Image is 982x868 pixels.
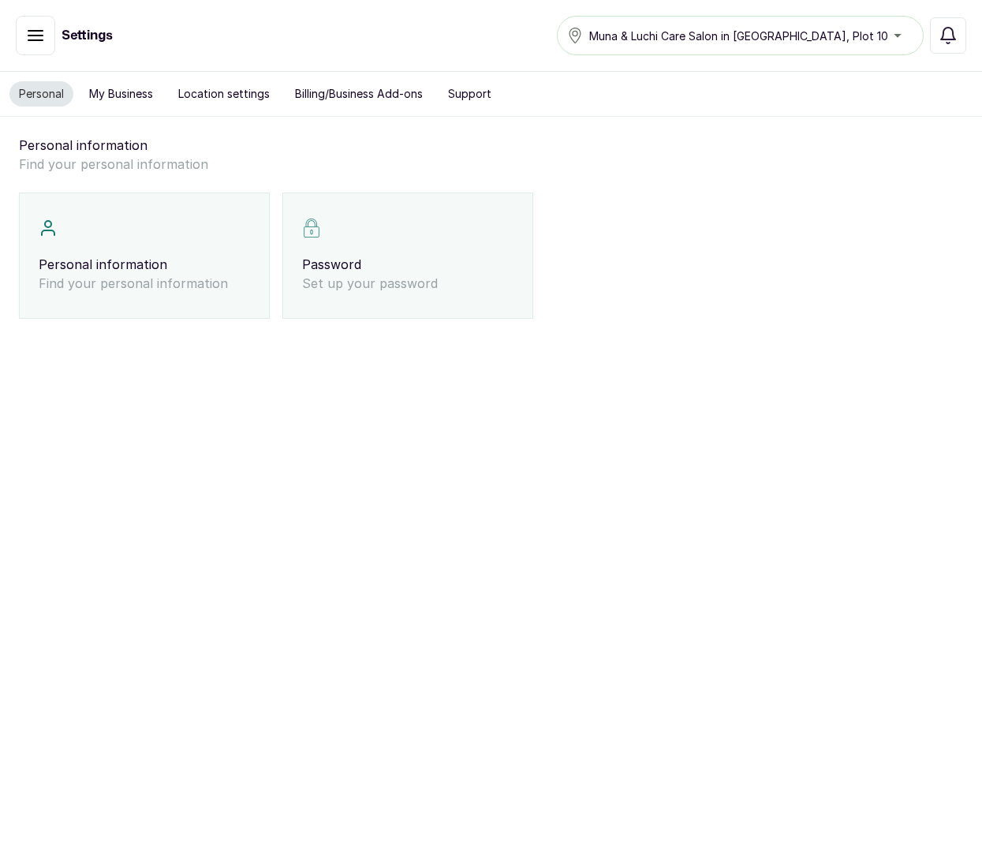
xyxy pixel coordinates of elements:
button: Personal [9,81,73,107]
div: PasswordSet up your password [282,193,533,319]
div: Personal informationFind your personal information [19,193,270,319]
button: Support [439,81,501,107]
p: Personal information [19,136,963,155]
p: Personal information [39,255,250,274]
p: Find your personal information [19,155,963,174]
h1: Settings [62,26,113,45]
p: Find your personal information [39,274,250,293]
span: Muna & Luchi Care Salon in [GEOGRAPHIC_DATA], Plot 10 [589,28,888,44]
button: Muna & Luchi Care Salon in [GEOGRAPHIC_DATA], Plot 10 [557,16,924,55]
button: Billing/Business Add-ons [286,81,432,107]
button: Location settings [169,81,279,107]
p: Password [302,255,513,274]
p: Set up your password [302,274,513,293]
button: My Business [80,81,162,107]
